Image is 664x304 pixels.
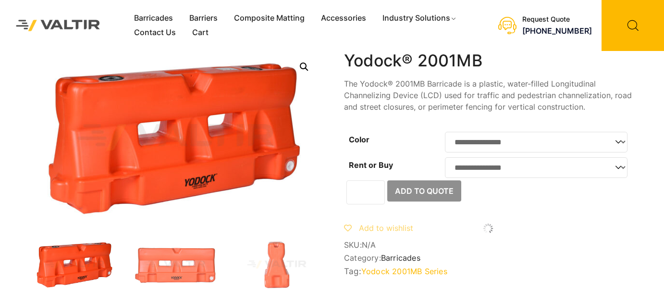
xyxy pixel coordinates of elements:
span: SKU: [344,241,632,250]
button: Add to Quote [387,180,461,202]
a: Accessories [313,11,374,25]
span: N/A [362,240,376,250]
div: Request Quote [522,15,592,24]
a: Barriers [181,11,226,25]
a: Contact Us [126,25,184,40]
span: Tag: [344,266,632,276]
p: The Yodock® 2001MB Barricade is a plastic, water-filled Longitudinal Channelizing Device (LCD) us... [344,78,632,113]
h1: Yodock® 2001MB [344,51,632,71]
a: Barricades [126,11,181,25]
input: Product quantity [346,180,385,204]
img: 2001MB_Org_Front.jpg [133,239,219,291]
a: Cart [184,25,217,40]
span: Category: [344,253,632,263]
a: Industry Solutions [374,11,465,25]
label: Rent or Buy [349,160,393,170]
a: Composite Matting [226,11,313,25]
a: Yodock 2001MB Series [361,266,447,276]
img: 2001MB_Org_Side.jpg [234,239,320,291]
a: Barricades [381,253,420,263]
label: Color [349,135,369,144]
a: [PHONE_NUMBER] [522,26,592,36]
img: 2001MB_Org_3Q.jpg [32,239,118,291]
img: Valtir Rentals [7,11,109,40]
